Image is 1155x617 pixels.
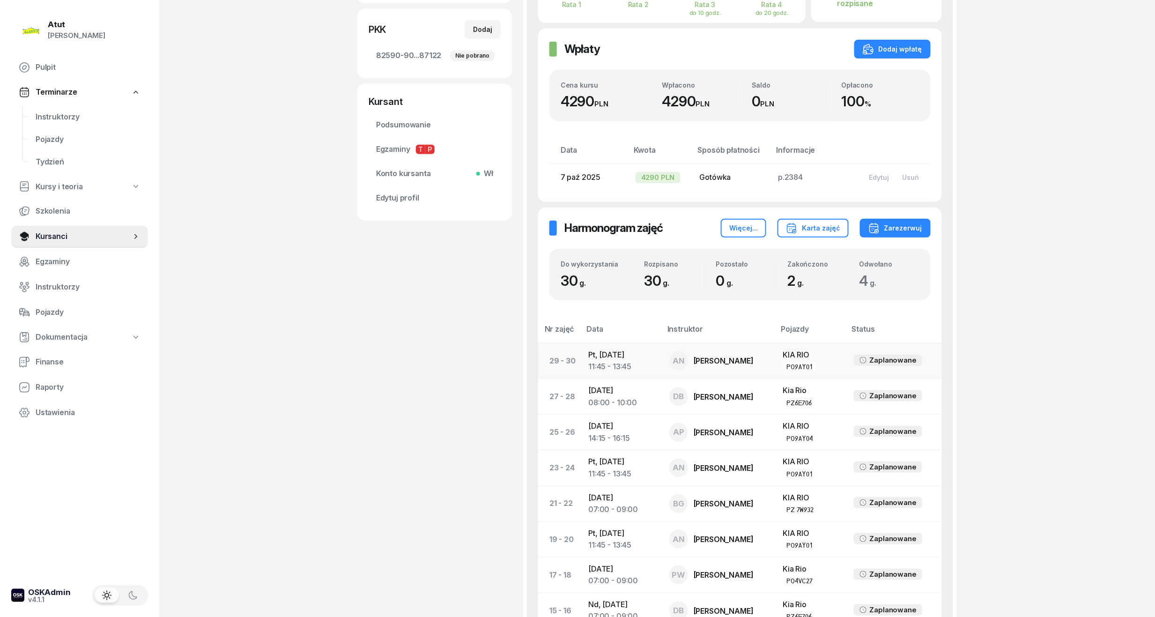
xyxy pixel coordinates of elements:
span: Pulpit [36,61,141,74]
span: Pojazdy [36,306,141,319]
small: g. [870,278,877,288]
div: Zaplanowane [870,604,917,616]
td: 29 - 30 [538,343,581,379]
div: KIA RIO [783,456,839,468]
div: Zaplanowane [870,425,917,438]
h2: Harmonogram zajęć [564,221,663,236]
span: DB [674,607,684,615]
span: AN [673,357,685,365]
div: Odwołano [859,260,919,268]
th: Data [581,323,661,343]
a: Egzaminy [11,251,148,273]
td: Pt, [DATE] [581,521,661,557]
div: Opłacono [842,81,920,89]
td: [DATE] [581,379,661,414]
div: Cena kursu [561,81,651,89]
div: 08:00 - 10:00 [588,397,654,409]
td: Pt, [DATE] [581,450,661,486]
a: Instruktorzy [11,276,148,298]
span: Terminarze [36,86,77,98]
a: Instruktorzy [28,106,148,128]
span: Tydzień [36,156,141,168]
span: AN [673,535,685,543]
div: 07:00 - 09:00 [588,504,654,516]
div: PZ 7W932 [787,505,814,513]
div: Saldo [752,81,830,89]
div: 0 [716,272,776,290]
span: Podsumowanie [376,119,493,131]
div: Rata 2 [616,0,661,8]
div: 4290 PLN [636,172,681,183]
a: Tydzień [28,151,148,173]
div: do 10 godz. [683,9,727,16]
th: Pojazdy [776,323,846,343]
div: 11:45 - 13:45 [588,468,654,480]
div: [PERSON_NAME] [694,500,754,507]
a: Podsumowanie [369,114,501,136]
span: DB [674,393,684,401]
span: Raporty [36,381,141,394]
div: Atut [48,21,105,29]
span: BG [673,500,684,508]
div: Zaplanowane [870,568,917,580]
div: PZ6E706 [787,399,812,407]
a: Raporty [11,376,148,399]
td: 21 - 22 [538,486,581,521]
div: Karta zajęć [786,223,840,234]
a: Pojazdy [28,128,148,151]
div: PO9AY04 [787,434,813,442]
td: 25 - 26 [538,415,581,450]
div: 4290 [561,93,651,110]
a: Kursy i teoria [11,176,148,198]
td: 27 - 28 [538,379,581,414]
a: Kursanci [11,225,148,248]
div: [PERSON_NAME] [694,429,754,436]
button: Dodaj [465,20,501,39]
th: Informacje [770,144,855,164]
span: p.2384 [778,172,803,182]
span: P [425,145,435,154]
div: [PERSON_NAME] [694,393,754,401]
th: Kwota [628,144,692,164]
div: KIA RIO [783,528,839,540]
small: % [865,99,871,108]
div: Zaplanowane [870,390,917,402]
div: Usuń [902,173,919,181]
div: Rata 1 [549,0,594,8]
div: Rata 4 [750,0,794,8]
a: Szkolenia [11,200,148,223]
span: 30 [561,272,591,289]
div: OSKAdmin [28,588,71,596]
div: Zaplanowane [870,461,917,473]
td: 19 - 20 [538,521,581,557]
a: Ustawienia [11,401,148,424]
a: Finanse [11,351,148,373]
span: Szkolenia [36,205,141,217]
span: Instruktorzy [36,111,141,123]
a: Pojazdy [11,301,148,324]
small: PLN [594,99,608,108]
a: 82590-90...87122Nie pobrano [369,45,501,67]
div: Gotówka [700,171,763,184]
th: Nr zajęć [538,323,581,343]
div: 100 [842,93,920,110]
span: Instruktorzy [36,281,141,293]
div: Kia Rio [783,385,839,397]
div: Zaplanowane [870,497,917,509]
button: Dodaj wpłatę [854,40,931,59]
div: Nie pobrano [450,50,495,61]
div: PO9AY01 [787,470,813,478]
span: Kursy i teoria [36,181,83,193]
a: Terminarze [11,82,148,103]
span: Pojazdy [36,134,141,146]
div: Rozpisano [644,260,704,268]
td: [DATE] [581,415,661,450]
small: g. [726,278,733,288]
div: 14:15 - 16:15 [588,432,654,445]
div: v4.1.1 [28,596,71,603]
a: Pulpit [11,56,148,79]
div: [PERSON_NAME] [694,571,754,579]
div: Dodaj wpłatę [863,44,922,55]
span: 82590-90...87122 [376,50,493,62]
div: Zaplanowane [870,533,917,545]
